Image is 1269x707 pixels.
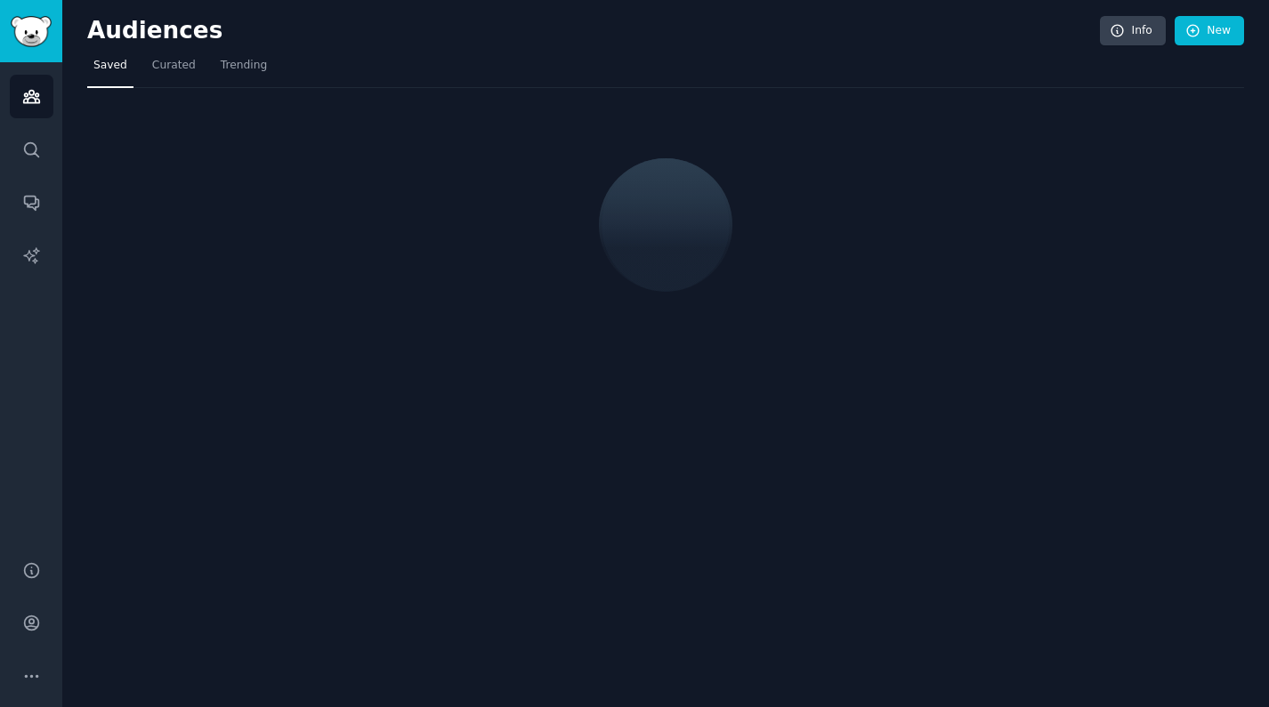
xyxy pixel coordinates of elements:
[87,52,133,88] a: Saved
[152,58,196,74] span: Curated
[93,58,127,74] span: Saved
[146,52,202,88] a: Curated
[1175,16,1244,46] a: New
[11,16,52,47] img: GummySearch logo
[221,58,267,74] span: Trending
[214,52,273,88] a: Trending
[1100,16,1166,46] a: Info
[87,17,1100,45] h2: Audiences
